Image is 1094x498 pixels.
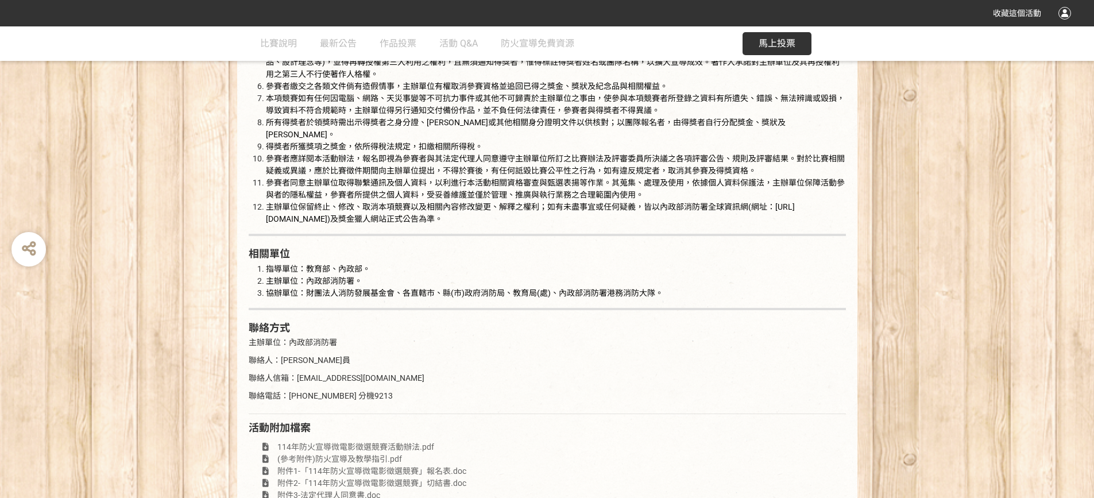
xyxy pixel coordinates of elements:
a: 最新公告 [320,26,357,61]
span: 參賽者繳交之各類文件倘有造假情事，主辦單位有權取消參賽資格並追回已得之獎金、獎狀及紀念品與相關權益。 [266,82,668,91]
span: 收藏這個活動 [993,9,1041,18]
strong: 聯絡方式 [249,322,290,334]
a: 附件1-「114年防火宣導微電影徵選競賽」報名表.doc [249,466,466,476]
p: 聯絡人：[PERSON_NAME]員 [249,354,846,366]
a: 114年防火宣導微電影徵選競賽活動辦法.pdf [249,442,434,451]
strong: 相關單位 [249,248,290,260]
a: 比賽說明 [260,26,297,61]
a: 活動 Q&A [439,26,478,61]
a: 附件2-「114年防火宣導微電影徵選競賽」切結書.doc [249,478,466,488]
a: 作品投票 [380,26,416,61]
span: 比賽說明 [260,38,297,49]
span: 馬上投票 [759,38,795,49]
span: 活動 Q&A [439,38,478,49]
span: 參賽者應詳閱本活動辦法，報名即視為參賽者與其法定代理人同意遵守主辦單位所訂之比賽辦法及評審委員所決議之各項評審公告、規則及評審結果。對於比賽相關疑義或異議，應於比賽徵件期間向主辦單位提出，不得於... [266,154,845,175]
span: (參考附件)防火宣導及教學指引.pdf [277,454,402,464]
span: 參賽者同意主辦單位取得聯繫通訊及個人資料，以利進行本活動相關資格審查與甄選表揚等作業。其蒐集、處理及使用，依據個人資料保護法，主辦單位保障活動參與者的隱私權益，參賽者所提供之個人資料，受妥善維護... [266,178,845,199]
span: 防火宣導免費資源 [501,38,574,49]
p: 主辦單位：內政部消防署 [249,337,846,349]
span: 主辦單位保留終止、修改、取消本項競賽以及相關內容修改變更、解釋之權利；如有未盡事宜或任何疑義，皆以內政部消防署全球資訊網(網址：[URL][DOMAIN_NAME])及獎金獵人網站正式公告為準。 [266,202,795,223]
a: (參考附件)防火宣導及教學指引.pdf [249,454,402,464]
span: 作品投票 [380,38,416,49]
span: 所有得獎者於領獎時需出示得獎者之身分證、[PERSON_NAME]或其他相關身分證明文件以供核對；以團隊報名者，由得獎者自行分配獎金、獎狀及[PERSON_NAME]。 [266,118,786,139]
span: 主辦單位：內政部消防署。 [266,276,362,285]
span: 附件1-「114年防火宣導微電影徵選競賽」報名表.doc [277,466,466,476]
button: 馬上投票 [743,32,811,55]
span: 附件2-「114年防火宣導微電影徵選競賽」切結書.doc [277,478,466,488]
span: 本項競賽如有任何因電腦、網路、天災事變等不可抗力事件或其他不可歸責於主辦單位之事由，使參與本項競賽者所登錄之資料有所遺失、錯誤、無法辨識或毀損，導致資料不符合規範時，主辦單位得另行通知交付備份作... [266,94,845,115]
a: 防火宣導免費資源 [501,26,574,61]
span: 最新公告 [320,38,357,49]
span: 得獎者所獲獎項之獎金，依所得稅法規定，扣繳相關所得稅。 [266,142,483,151]
span: 指導單位：教育部、內政部。 [266,264,370,273]
p: 聯絡人信箱：[EMAIL_ADDRESS][DOMAIN_NAME] [249,372,846,384]
span: 114年防火宣導微電影徵選競賽活動辦法.pdf [277,442,434,451]
p: 聯絡電話：[PHONE_NUMBER] 分機9213 [249,390,846,402]
span: 協辦單位：財團法人消防發展基金會、各直轄市、縣(市)政府消防局、教育局(處)、內政部消防署港務消防大隊。 [266,288,663,298]
span: 活動附加檔案 [249,422,311,434]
